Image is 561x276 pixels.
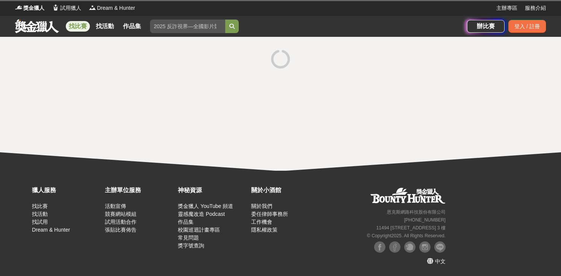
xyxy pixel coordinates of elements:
a: 靈感魔改造 Podcast [178,211,224,217]
a: 服務介紹 [525,4,546,12]
a: 張貼比賽佈告 [105,227,136,233]
span: 中文 [435,258,446,264]
img: Facebook [374,241,385,253]
a: Logo試用獵人 [52,4,81,12]
a: 常見問題 [178,235,199,241]
a: 試用活動合作 [105,219,136,225]
a: 委任律師事務所 [251,211,288,217]
div: 神秘資源 [178,186,247,195]
small: [PHONE_NUMBER] [404,217,446,223]
a: 辦比賽 [467,20,505,33]
a: 活動宣傳 [105,203,126,209]
a: 競賽網站模組 [105,211,136,217]
a: 校園巡迴計畫專區 [178,227,220,233]
span: 試用獵人 [60,4,81,12]
span: 獎金獵人 [23,4,44,12]
a: 找活動 [93,21,117,32]
img: Plurk [404,241,415,253]
a: 找活動 [32,211,48,217]
a: 找比賽 [66,21,90,32]
a: 工作機會 [251,219,272,225]
div: 關於小酒館 [251,186,320,195]
a: 找試用 [32,219,48,225]
img: LINE [434,241,446,253]
a: 作品集 [178,219,194,225]
a: 隱私權政策 [251,227,277,233]
a: 獎金獵人 YouTube 頻道 [178,203,233,209]
div: 獵人服務 [32,186,101,195]
a: 關於我們 [251,203,272,209]
div: 主辦單位服務 [105,186,174,195]
img: Logo [89,4,96,11]
a: LogoDream & Hunter [89,4,135,12]
a: 主辦專區 [496,4,517,12]
a: 作品集 [120,21,144,32]
small: 恩克斯網路科技股份有限公司 [387,209,446,215]
img: Instagram [419,241,431,253]
small: © Copyright 2025 . All Rights Reserved. [367,233,446,238]
div: 登入 / 註冊 [508,20,546,33]
input: 2025 反詐視界—全國影片競賽 [150,20,225,33]
img: Logo [15,4,23,11]
small: 11494 [STREET_ADDRESS] 3 樓 [376,225,446,231]
a: Dream & Hunter [32,227,70,233]
a: 獎字號查詢 [178,243,204,249]
a: 找比賽 [32,203,48,209]
a: Logo獎金獵人 [15,4,44,12]
img: Facebook [389,241,400,253]
span: Dream & Hunter [97,4,135,12]
img: Logo [52,4,59,11]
